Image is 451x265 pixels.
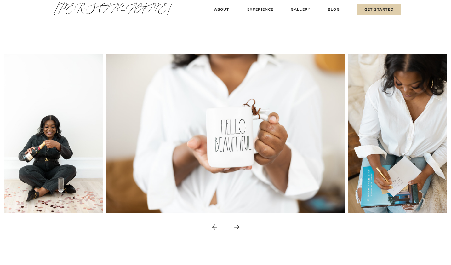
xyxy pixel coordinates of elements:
a: Gallery [290,6,311,13]
a: Experience [246,6,274,13]
a: Get Started [357,4,401,15]
a: About [212,6,231,13]
a: Blog [327,6,341,13]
